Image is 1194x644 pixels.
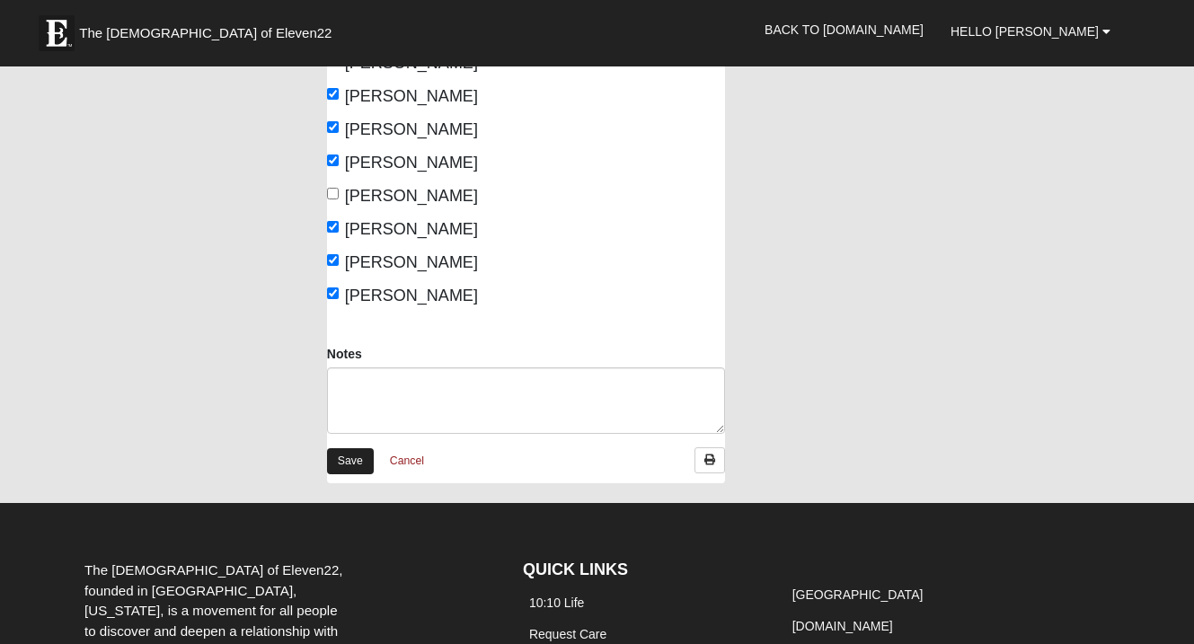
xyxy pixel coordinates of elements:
span: The [DEMOGRAPHIC_DATA] of Eleven22 [79,24,332,42]
input: [PERSON_NAME] [327,188,339,199]
span: [PERSON_NAME] [345,154,478,172]
a: Back to [DOMAIN_NAME] [751,7,937,52]
input: [PERSON_NAME] [327,254,339,266]
input: [PERSON_NAME] [327,221,339,233]
h4: QUICK LINKS [523,560,759,580]
input: [PERSON_NAME] [327,121,339,133]
span: [PERSON_NAME] [345,287,478,304]
input: [PERSON_NAME] [327,154,339,166]
span: [PERSON_NAME] [345,220,478,238]
a: The [DEMOGRAPHIC_DATA] of Eleven22 [30,6,389,51]
input: [PERSON_NAME] [327,287,339,299]
span: Hello [PERSON_NAME] [951,24,1099,39]
span: [PERSON_NAME] [345,187,478,205]
label: Notes [327,345,362,363]
a: [GEOGRAPHIC_DATA] [792,587,924,602]
a: Print Attendance Roster [694,447,725,473]
img: Eleven22 logo [39,15,75,51]
a: 10:10 Life [529,595,585,610]
span: [PERSON_NAME] [345,87,478,105]
a: Cancel [378,447,436,475]
span: [PERSON_NAME] [345,120,478,138]
input: [PERSON_NAME] [327,88,339,100]
span: [PERSON_NAME] [345,253,478,271]
a: Hello [PERSON_NAME] [937,9,1124,54]
a: Save [327,448,374,474]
